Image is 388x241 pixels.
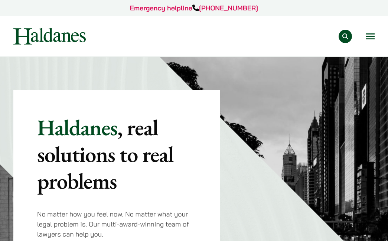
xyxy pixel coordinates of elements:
[13,28,86,45] img: Logo of Haldanes
[339,30,352,43] button: Search
[37,209,196,239] p: No matter how you feel now. No matter what your legal problem is. Our multi-award-winning team of...
[130,4,258,12] a: Emergency helpline[PHONE_NUMBER]
[37,114,196,194] p: Haldanes
[37,113,173,195] mark: , real solutions to real problems
[366,33,375,39] button: Open menu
